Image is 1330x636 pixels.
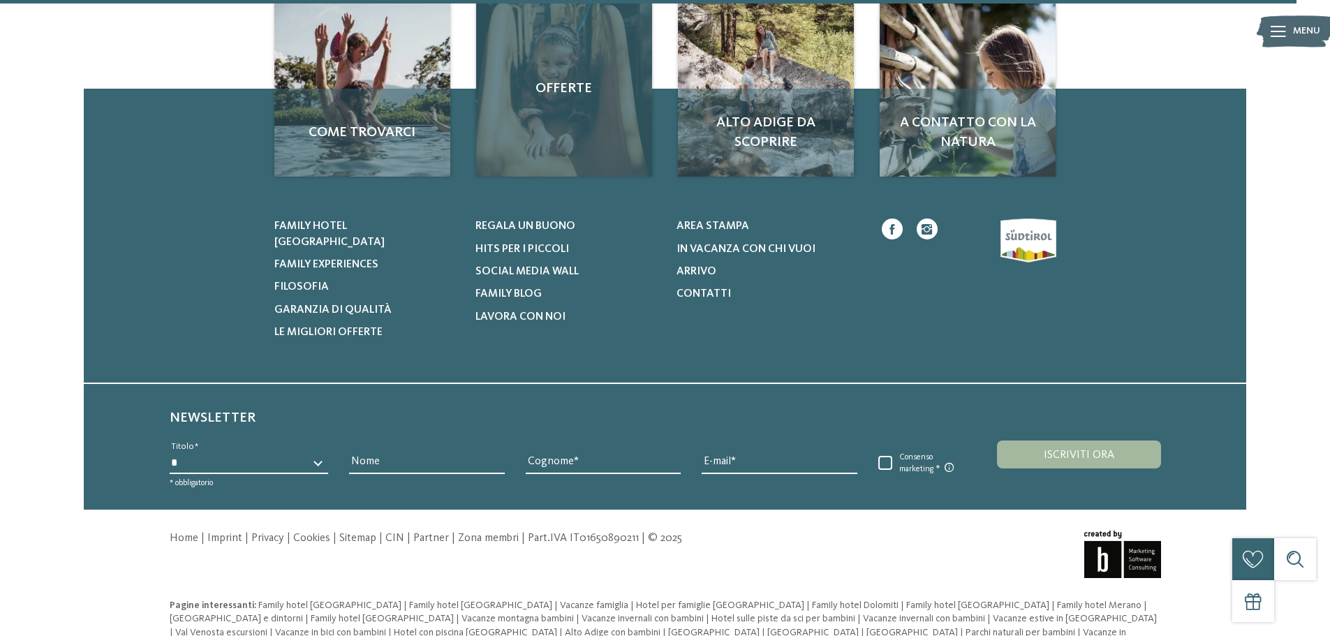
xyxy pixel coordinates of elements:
[677,264,860,279] a: Arrivo
[857,614,861,623] span: |
[560,600,630,610] a: Vacanze famiglia
[274,302,458,318] a: Garanzia di qualità
[458,533,519,544] a: Zona membri
[906,600,1051,610] a: Family hotel [GEOGRAPHIC_DATA]
[475,266,579,277] span: Social Media Wall
[413,533,449,544] a: Partner
[1057,600,1141,610] span: Family hotel Merano
[901,600,904,610] span: |
[677,266,716,277] span: Arrivo
[274,257,458,272] a: Family experiences
[461,614,574,623] span: Vacanze montagna bambini
[475,311,566,323] span: Lavora con noi
[274,221,385,247] span: Family hotel [GEOGRAPHIC_DATA]
[311,614,456,623] a: Family hotel [GEOGRAPHIC_DATA]
[812,600,901,610] a: Family hotel Dolomiti
[1144,600,1147,610] span: |
[475,244,569,255] span: Hits per i piccoli
[476,1,652,177] a: Richiesta Offerte
[245,533,249,544] span: |
[475,286,659,302] a: Family Blog
[407,533,411,544] span: |
[333,533,337,544] span: |
[490,79,638,98] span: Offerte
[677,221,749,232] span: Area stampa
[554,600,558,610] span: |
[1057,600,1144,610] a: Family hotel Merano
[706,614,709,623] span: |
[894,113,1042,152] span: A contatto con la natura
[475,221,575,232] span: Regala un buono
[311,614,454,623] span: Family hotel [GEOGRAPHIC_DATA]
[274,327,383,338] span: Le migliori offerte
[677,286,860,302] a: Contatti
[582,614,706,623] a: Vacanze invernali con bambini
[993,614,1157,623] a: Vacanze estive in [GEOGRAPHIC_DATA]
[170,600,256,610] span: Pagine interessanti:
[863,614,987,623] a: Vacanze invernali con bambini
[404,600,407,610] span: |
[475,219,659,234] a: Regala un buono
[892,452,966,475] span: Consenso marketing
[806,600,810,610] span: |
[475,264,659,279] a: Social Media Wall
[582,614,704,623] span: Vacanze invernali con bambini
[452,533,455,544] span: |
[648,533,682,544] span: © 2025
[170,411,256,425] span: Newsletter
[409,600,552,610] span: Family hotel [GEOGRAPHIC_DATA]
[170,479,213,487] span: * obbligatorio
[274,219,458,250] a: Family hotel [GEOGRAPHIC_DATA]
[385,533,404,544] a: CIN
[475,309,659,325] a: Lavora con noi
[677,288,731,299] span: Contatti
[288,123,436,142] span: Come trovarci
[997,441,1160,468] button: Iscriviti ora
[170,614,305,623] a: [GEOGRAPHIC_DATA] e dintorni
[456,614,459,623] span: |
[711,614,857,623] a: Hotel sulle piste da sci per bambini
[692,113,840,152] span: Alto Adige da scoprire
[274,259,378,270] span: Family experiences
[576,614,579,623] span: |
[528,533,639,544] span: Part.IVA IT01650890211
[305,614,309,623] span: |
[170,614,303,623] span: [GEOGRAPHIC_DATA] e dintorni
[409,600,554,610] a: Family hotel [GEOGRAPHIC_DATA]
[1084,531,1161,578] img: Brandnamic GmbH | Leading Hospitality Solutions
[274,279,458,295] a: Filosofia
[678,1,854,177] a: Richiesta Alto Adige da scoprire
[258,600,404,610] a: Family hotel [GEOGRAPHIC_DATA]
[677,242,860,257] a: In vacanza con chi vuoi
[642,533,645,544] span: |
[987,614,991,623] span: |
[636,600,804,610] span: Hotel per famiglie [GEOGRAPHIC_DATA]
[274,304,392,316] span: Garanzia di qualità
[636,600,806,610] a: Hotel per famiglie [GEOGRAPHIC_DATA]
[475,242,659,257] a: Hits per i piccoli
[274,281,329,293] span: Filosofia
[630,600,634,610] span: |
[560,600,628,610] span: Vacanze famiglia
[274,325,458,340] a: Le migliori offerte
[522,533,525,544] span: |
[1051,600,1055,610] span: |
[677,219,860,234] a: Area stampa
[906,600,1049,610] span: Family hotel [GEOGRAPHIC_DATA]
[251,533,284,544] a: Privacy
[461,614,576,623] a: Vacanze montagna bambini
[207,533,242,544] a: Imprint
[863,614,985,623] span: Vacanze invernali con bambini
[339,533,376,544] a: Sitemap
[711,614,855,623] span: Hotel sulle piste da sci per bambini
[812,600,899,610] span: Family hotel Dolomiti
[274,1,450,177] a: Richiesta Come trovarci
[1044,450,1114,461] span: Iscriviti ora
[293,533,330,544] a: Cookies
[258,600,401,610] span: Family hotel [GEOGRAPHIC_DATA]
[677,244,815,255] span: In vacanza con chi vuoi
[475,288,542,299] span: Family Blog
[880,1,1056,177] a: Richiesta A contatto con la natura
[379,533,383,544] span: |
